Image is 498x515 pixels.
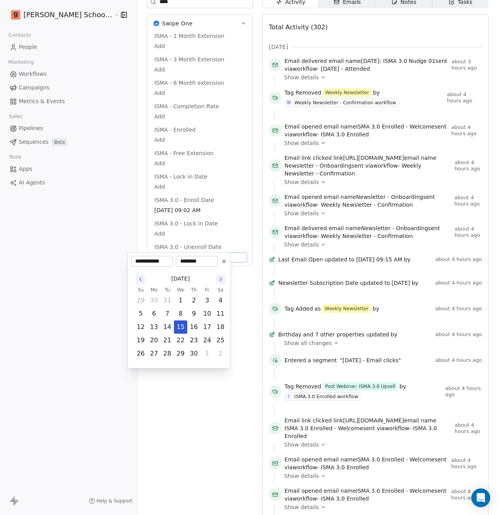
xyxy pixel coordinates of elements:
[174,334,187,347] button: Wednesday, April 22nd, 2026
[214,321,227,333] button: Saturday, April 18th, 2026
[201,321,213,333] button: Friday, April 17th, 2026
[214,308,227,320] button: Saturday, April 11th, 2026
[214,347,227,360] button: Saturday, May 2nd, 2026
[148,334,160,347] button: Monday, April 20th, 2026
[148,308,160,320] button: Monday, April 6th, 2026
[187,286,201,294] th: Thursday
[201,286,214,294] th: Friday
[134,321,147,333] button: Sunday, April 12th, 2026
[174,347,187,360] button: Wednesday, April 29th, 2026
[188,294,200,307] button: Thursday, April 2nd, 2026
[174,308,187,320] button: Wednesday, April 8th, 2026
[134,334,147,347] button: Sunday, April 19th, 2026
[214,286,227,294] th: Saturday
[201,308,213,320] button: Friday, April 10th, 2026
[214,334,227,347] button: Saturday, April 25th, 2026
[188,334,200,347] button: Thursday, April 23rd, 2026
[148,347,160,360] button: Monday, April 27th, 2026
[161,347,174,360] button: Tuesday, April 28th, 2026
[188,347,200,360] button: Thursday, April 30th, 2026
[201,334,213,347] button: Friday, April 24th, 2026
[148,294,160,307] button: Monday, March 30th, 2026
[161,294,174,307] button: Tuesday, March 31st, 2026
[174,321,187,333] button: Wednesday, April 15th, 2026, selected
[201,294,213,307] button: Friday, April 3rd, 2026
[136,275,145,284] button: Go to the Previous Month
[161,308,174,320] button: Tuesday, April 7th, 2026
[161,321,174,333] button: Tuesday, April 14th, 2026
[134,308,147,320] button: Sunday, April 5th, 2026
[188,308,200,320] button: Thursday, April 9th, 2026
[161,334,174,347] button: Tuesday, April 21st, 2026
[174,294,187,307] button: Wednesday, April 1st, 2026
[214,294,227,307] button: Saturday, April 4th, 2026
[134,286,227,360] table: April 2026
[134,294,147,307] button: Sunday, March 29th, 2026
[134,286,147,294] th: Sunday
[171,275,190,283] span: [DATE]
[147,286,161,294] th: Monday
[188,321,200,333] button: Thursday, April 16th, 2026
[148,321,160,333] button: Monday, April 13th, 2026
[134,347,147,360] button: Sunday, April 26th, 2026
[201,347,213,360] button: Friday, May 1st, 2026
[174,286,187,294] th: Wednesday
[161,286,174,294] th: Tuesday
[216,275,226,284] button: Go to the Next Month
